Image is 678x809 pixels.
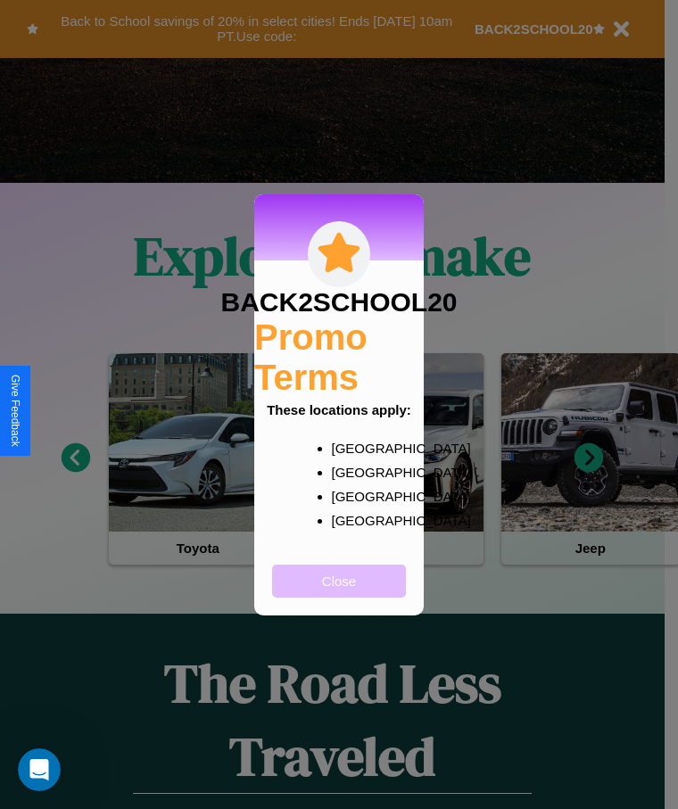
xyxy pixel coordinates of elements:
h3: BACK2SCHOOL20 [220,287,457,318]
h2: Promo Terms [254,318,424,398]
div: Give Feedback [9,375,21,447]
p: [GEOGRAPHIC_DATA] [332,508,383,532]
button: Close [272,565,406,598]
b: These locations apply: [267,402,411,417]
p: [GEOGRAPHIC_DATA] [332,436,383,460]
p: [GEOGRAPHIC_DATA] [332,484,383,508]
iframe: Intercom live chat [18,748,61,791]
p: [GEOGRAPHIC_DATA] [332,460,383,484]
